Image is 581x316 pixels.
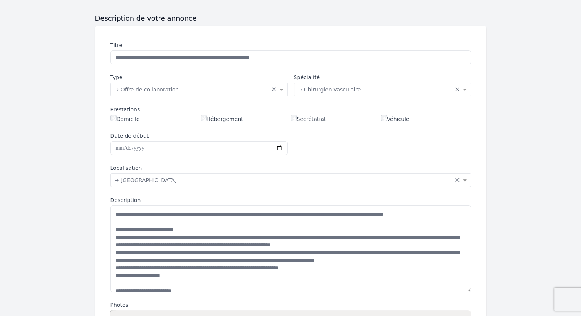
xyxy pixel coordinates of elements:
[110,106,471,113] div: Prestations
[455,176,461,184] span: Clear all
[291,115,326,123] label: Secrétatiat
[110,132,288,140] label: Date de début
[110,41,471,49] label: Titre
[110,73,288,81] label: Type
[110,301,471,309] label: Photos
[110,115,117,121] input: Domicile
[455,86,461,93] span: Clear all
[291,115,297,121] input: Secrétatiat
[95,14,486,23] h3: Description de votre annonce
[110,164,471,172] label: Localisation
[381,115,409,123] label: Véhicule
[110,196,471,204] label: Description
[110,115,140,123] label: Domicile
[381,115,387,121] input: Véhicule
[201,115,207,121] input: Hébergement
[201,115,243,123] label: Hébergement
[271,86,278,93] span: Clear all
[294,73,471,81] label: Spécialité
